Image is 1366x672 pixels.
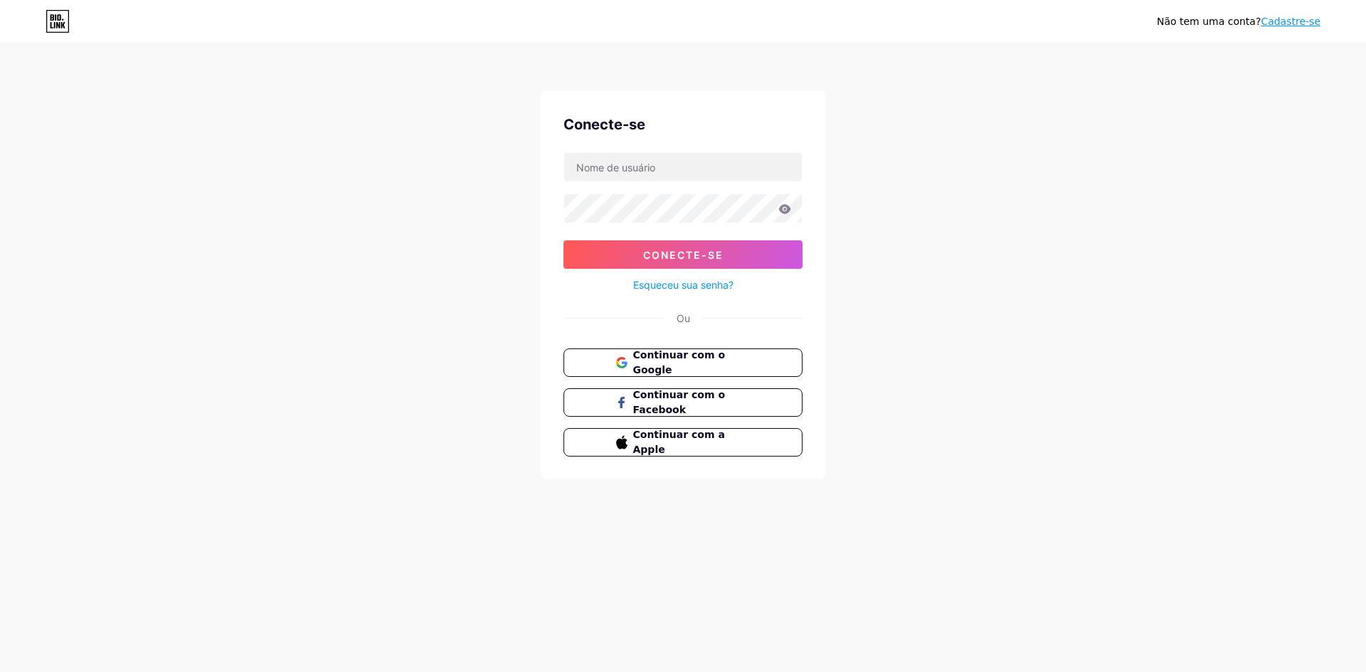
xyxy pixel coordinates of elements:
font: Continuar com a Apple [633,429,725,455]
font: Continuar com o Google [633,349,726,375]
input: Nome de usuário [564,153,802,181]
a: Esqueceu sua senha? [633,277,734,292]
button: Conecte-se [563,240,803,269]
font: Conecte-se [643,249,724,261]
a: Cadastre-se [1261,16,1320,27]
button: Continuar com o Google [563,348,803,377]
font: Não tem uma conta? [1157,16,1261,27]
button: Continuar com a Apple [563,428,803,457]
button: Continuar com o Facebook [563,388,803,417]
font: Esqueceu sua senha? [633,279,734,291]
font: Ou [677,312,690,324]
font: Conecte-se [563,116,645,133]
font: Continuar com o Facebook [633,389,726,415]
